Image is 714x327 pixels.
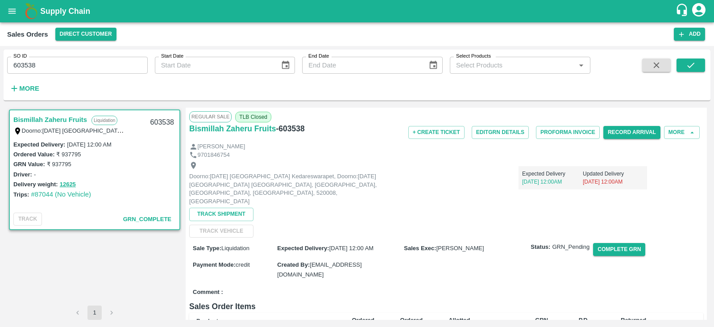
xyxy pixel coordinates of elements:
[452,59,573,71] input: Select Products
[277,245,329,252] label: Expected Delivery :
[522,170,583,178] p: Expected Delivery
[276,122,304,135] h6: - 603538
[87,306,102,320] button: page 1
[13,191,29,198] label: Trips:
[31,191,91,198] a: #87044 (No Vehicle)
[13,161,45,168] label: GRN Value:
[2,1,22,21] button: open drawer
[189,122,276,135] a: Bismillah Zaheru Fruits
[198,143,245,151] p: [PERSON_NAME]
[22,127,610,134] label: Doorno:[DATE] [GEOGRAPHIC_DATA] Kedareswarapet, Doorno:[DATE] [GEOGRAPHIC_DATA] [GEOGRAPHIC_DATA]...
[193,245,221,252] label: Sale Type :
[425,57,442,74] button: Choose date
[13,151,54,158] label: Ordered Value:
[277,57,294,74] button: Choose date
[189,172,390,205] p: Doorno:[DATE] [GEOGRAPHIC_DATA] Kedareswarapet, Doorno:[DATE] [GEOGRAPHIC_DATA] [GEOGRAPHIC_DATA]...
[664,126,700,139] button: More
[22,2,40,20] img: logo
[56,151,81,158] label: ₹ 937795
[691,2,707,21] div: account of current user
[198,151,230,159] p: 9701846754
[13,114,87,126] a: Bismillah Zaheru Fruits
[7,57,148,74] input: Enter SO ID
[603,126,660,139] button: Record Arrival
[575,59,587,71] button: Open
[161,53,183,60] label: Start Date
[189,300,703,313] h6: Sales Order Items
[196,318,218,324] b: Product
[436,245,484,252] span: [PERSON_NAME]
[189,111,232,122] span: Regular Sale
[7,81,42,96] button: More
[123,216,171,222] span: GRN_Complete
[675,3,691,19] div: customer-support
[329,245,374,252] span: [DATE] 12:00 AM
[60,180,76,190] button: 12625
[67,141,111,148] label: [DATE] 12:00 AM
[145,112,179,133] div: 603538
[13,181,58,188] label: Delivery weight:
[221,245,249,252] span: Liquidation
[55,28,116,41] button: Select DC
[308,53,329,60] label: End Date
[40,7,90,16] b: Supply Chain
[302,57,421,74] input: End Date
[189,208,253,221] button: Track Shipment
[193,261,236,268] label: Payment Mode :
[593,243,645,256] button: Complete GRN
[408,126,465,139] button: + Create Ticket
[13,53,27,60] label: SO ID
[40,5,675,17] a: Supply Chain
[13,141,65,148] label: Expected Delivery :
[552,243,589,252] span: GRN_Pending
[235,112,271,122] span: TLB Closed
[674,28,705,41] button: Add
[522,178,583,186] p: [DATE] 12:00AM
[536,126,600,139] button: Proforma Invoice
[277,261,310,268] label: Created By :
[69,306,120,320] nav: pagination navigation
[13,171,32,178] label: Driver:
[34,171,36,178] label: -
[404,245,436,252] label: Sales Exec :
[277,261,361,278] span: [EMAIL_ADDRESS][DOMAIN_NAME]
[193,288,223,297] label: Comment :
[19,85,39,92] strong: More
[472,126,529,139] button: EditGRN Details
[583,170,643,178] p: Updated Delivery
[583,178,643,186] p: [DATE] 12:00AM
[91,116,117,125] p: Liquidation
[47,161,71,168] label: ₹ 937795
[236,261,250,268] span: credit
[7,29,48,40] div: Sales Orders
[456,53,491,60] label: Select Products
[531,243,550,252] label: Status:
[155,57,274,74] input: Start Date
